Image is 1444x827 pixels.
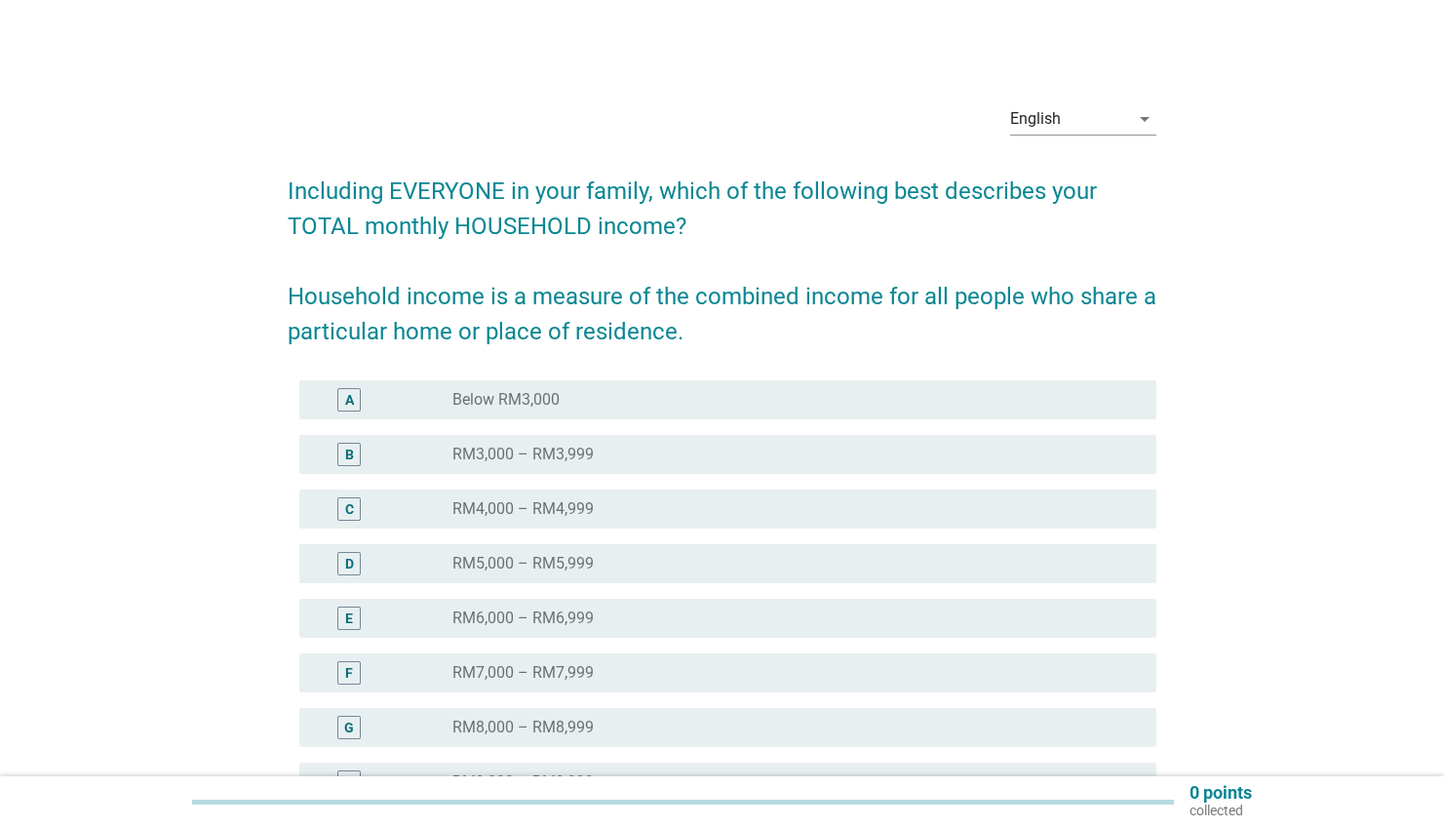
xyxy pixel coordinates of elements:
[1190,802,1252,819] p: collected
[345,663,353,684] div: F
[345,445,354,465] div: B
[1010,110,1061,128] div: English
[345,499,354,520] div: C
[345,554,354,574] div: D
[452,554,594,573] label: RM5,000 – RM5,999
[452,772,594,792] label: RM9,000 – RM9,999
[452,390,560,410] label: Below RM3,000
[1133,107,1156,131] i: arrow_drop_down
[452,499,594,519] label: RM4,000 – RM4,999
[345,390,354,411] div: A
[452,718,594,737] label: RM8,000 – RM8,999
[452,663,594,683] label: RM7,000 – RM7,999
[345,609,353,629] div: E
[452,609,594,628] label: RM6,000 – RM6,999
[288,154,1156,349] h2: Including EVERYONE in your family, which of the following best describes your TOTAL monthly HOUSE...
[1190,784,1252,802] p: 0 points
[344,772,354,793] div: H
[344,718,354,738] div: G
[452,445,594,464] label: RM3,000 – RM3,999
